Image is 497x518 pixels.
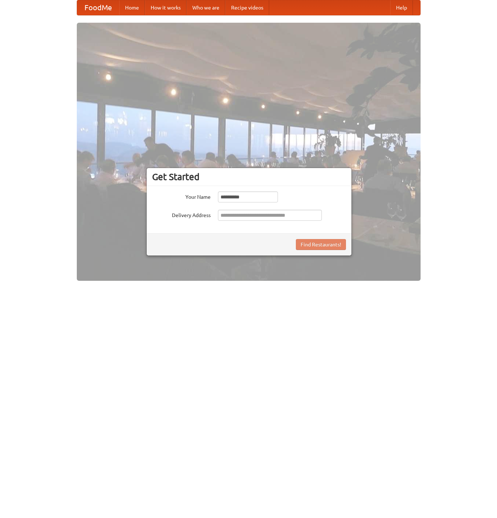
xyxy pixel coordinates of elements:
[152,191,211,201] label: Your Name
[296,239,346,250] button: Find Restaurants!
[152,171,346,182] h3: Get Started
[225,0,269,15] a: Recipe videos
[152,210,211,219] label: Delivery Address
[77,0,119,15] a: FoodMe
[145,0,187,15] a: How it works
[390,0,413,15] a: Help
[119,0,145,15] a: Home
[187,0,225,15] a: Who we are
